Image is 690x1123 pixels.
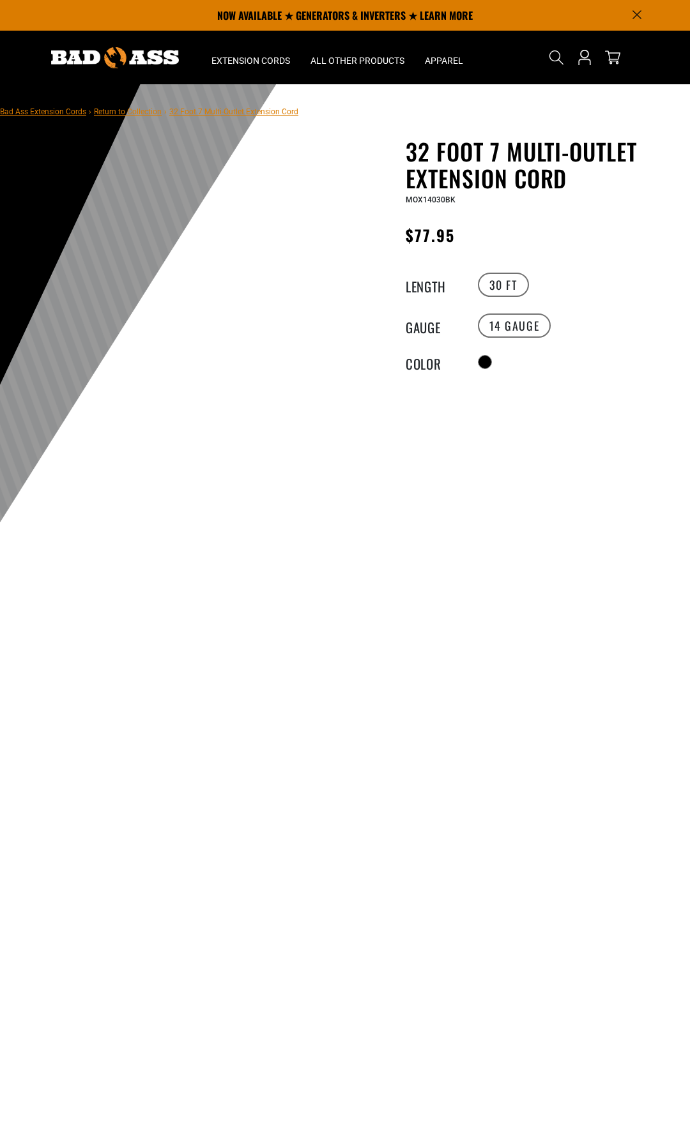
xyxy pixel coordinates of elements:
[310,55,404,66] span: All Other Products
[94,107,162,116] a: Return to Collection
[406,223,455,246] span: $77.95
[51,47,179,68] img: Bad Ass Extension Cords
[425,55,463,66] span: Apparel
[406,354,470,370] legend: Color
[406,317,470,334] legend: Gauge
[546,47,567,68] summary: Search
[89,107,91,116] span: ›
[300,31,415,84] summary: All Other Products
[169,107,298,116] span: 32 Foot 7 Multi-Outlet Extension Cord
[201,31,300,84] summary: Extension Cords
[415,31,473,84] summary: Apparel
[211,55,290,66] span: Extension Cords
[478,273,529,297] label: 30 FT
[406,138,680,192] h1: 32 Foot 7 Multi-Outlet Extension Cord
[478,313,551,338] label: 14 Gauge
[164,107,167,116] span: ›
[406,195,456,204] span: MOX14030BK
[406,276,470,293] legend: Length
